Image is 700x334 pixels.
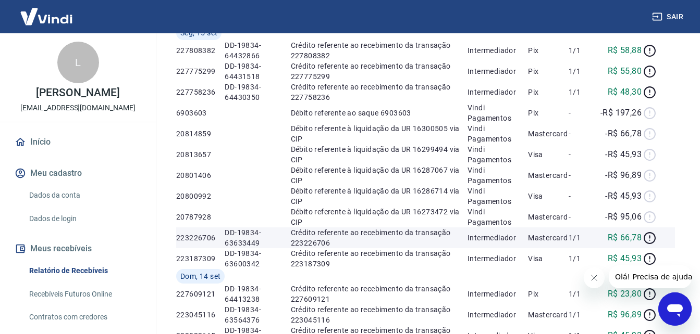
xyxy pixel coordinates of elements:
a: Contratos com credores [25,306,143,328]
p: - [569,191,599,201]
button: Meus recebíveis [13,237,143,260]
p: Crédito referente ao recebimento da transação 223226706 [291,227,468,248]
p: R$ 66,78 [608,232,642,244]
p: Intermediador [468,253,528,264]
p: - [569,108,599,118]
p: Pix [528,66,569,76]
p: [PERSON_NAME] [36,87,119,98]
iframe: Botão para abrir a janela de mensagens [658,292,692,326]
p: 227758236 [176,87,225,97]
p: DD-19834-64431518 [225,61,290,82]
p: - [569,212,599,222]
p: DD-19834-63633449 [225,227,290,248]
p: Vindi Pagamentos [468,186,528,207]
p: Débito referente à liquidação da UR 16273472 via CIP [291,207,468,227]
p: Pix [528,87,569,97]
p: Intermediador [468,289,528,299]
p: Mastercard [528,129,569,139]
p: Mastercard [528,170,569,181]
p: R$ 23,80 [608,288,642,300]
span: Olá! Precisa de ajuda? [6,7,88,16]
p: DD-19834-63600342 [225,248,290,269]
p: R$ 96,89 [608,309,642,321]
p: Intermediador [468,233,528,243]
iframe: Mensagem da empresa [609,265,692,288]
p: Crédito referente ao recebimento da transação 227808382 [291,40,468,61]
p: 1/1 [569,45,599,56]
p: R$ 58,88 [608,44,642,57]
p: 6903603 [176,108,225,118]
p: Crédito referente ao recebimento da transação 227775299 [291,61,468,82]
p: Mastercard [528,212,569,222]
p: 1/1 [569,233,599,243]
a: Dados da conta [25,185,143,206]
p: Visa [528,253,569,264]
a: Dados de login [25,208,143,229]
p: -R$ 95,06 [605,211,642,223]
p: DD-19834-63564376 [225,304,290,325]
p: Pix [528,108,569,118]
p: [EMAIL_ADDRESS][DOMAIN_NAME] [20,102,136,113]
p: 20814859 [176,129,225,139]
p: Pix [528,45,569,56]
span: Dom, 14 set [180,271,220,281]
p: Mastercard [528,310,569,320]
p: 1/1 [569,87,599,97]
button: Meu cadastro [13,162,143,185]
p: 20787928 [176,212,225,222]
p: Débito referente à liquidação da UR 16300505 via CIP [291,123,468,144]
p: Crédito referente ao recebimento da transação 223187309 [291,248,468,269]
p: Intermediador [468,87,528,97]
p: 1/1 [569,310,599,320]
p: -R$ 96,89 [605,169,642,182]
p: 20813657 [176,149,225,160]
p: DD-19834-64432866 [225,40,290,61]
p: Débito referente ao saque 6903603 [291,108,468,118]
p: 20800992 [176,191,225,201]
p: 1/1 [569,66,599,76]
p: 227775299 [176,66,225,76]
p: Vindi Pagamentos [468,123,528,144]
p: Intermediador [468,310,528,320]
a: Início [13,131,143,153]
p: 223045116 [176,310,225,320]
p: Visa [528,191,569,201]
p: Débito referente à liquidação da UR 16287067 via CIP [291,165,468,186]
p: Débito referente à liquidação da UR 16286714 via CIP [291,186,468,207]
p: R$ 45,93 [608,252,642,265]
p: Crédito referente ao recebimento da transação 227758236 [291,82,468,102]
p: 227609121 [176,289,225,299]
p: Vindi Pagamentos [468,165,528,186]
p: -R$ 45,93 [605,190,642,202]
iframe: Fechar mensagem [584,267,605,288]
p: Crédito referente ao recebimento da transação 223045116 [291,304,468,325]
p: R$ 48,30 [608,86,642,98]
p: Intermediador [468,45,528,56]
p: 1/1 [569,289,599,299]
p: Vindi Pagamentos [468,102,528,123]
p: 20801406 [176,170,225,181]
p: - [569,170,599,181]
div: L [57,42,99,83]
p: Intermediador [468,66,528,76]
a: Relatório de Recebíveis [25,260,143,281]
p: -R$ 66,78 [605,127,642,140]
button: Sair [650,7,687,27]
a: Recebíveis Futuros Online [25,284,143,305]
p: - [569,149,599,160]
p: 223187309 [176,253,225,264]
p: 227808382 [176,45,225,56]
p: Pix [528,289,569,299]
p: Visa [528,149,569,160]
p: Vindi Pagamentos [468,144,528,165]
p: Débito referente à liquidação da UR 16299494 via CIP [291,144,468,165]
p: R$ 55,80 [608,65,642,78]
p: DD-19834-64413238 [225,284,290,304]
p: - [569,129,599,139]
p: Crédito referente ao recebimento da transação 227609121 [291,284,468,304]
p: -R$ 45,93 [605,148,642,161]
p: 223226706 [176,233,225,243]
p: Mastercard [528,233,569,243]
p: -R$ 197,26 [600,107,642,119]
p: Vindi Pagamentos [468,207,528,227]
